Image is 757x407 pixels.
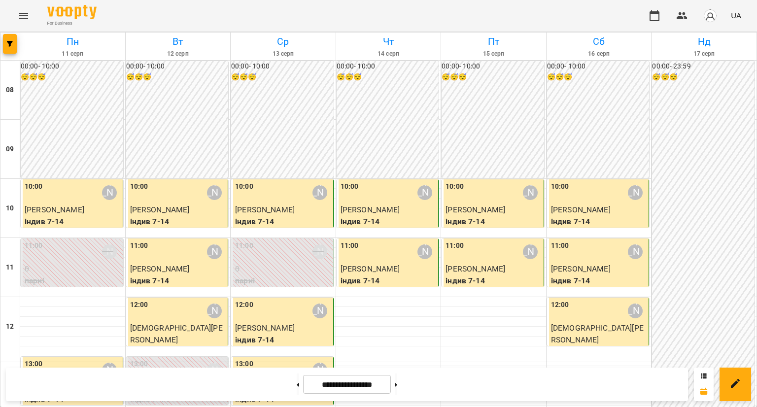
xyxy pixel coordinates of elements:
[341,264,400,273] span: [PERSON_NAME]
[551,264,611,273] span: [PERSON_NAME]
[338,34,440,49] h6: Чт
[235,240,253,251] label: 11:00
[551,216,647,228] p: індив 7-14
[341,275,437,287] p: індив 7-14
[25,275,121,287] p: парні
[130,345,226,357] p: індив 7-14
[130,323,223,344] span: [DEMOGRAPHIC_DATA][PERSON_NAME]
[727,6,745,25] button: UA
[235,334,331,346] p: індив 7-14
[548,34,650,49] h6: Сб
[446,181,464,192] label: 10:00
[628,244,643,259] div: Вікторія Половинка
[442,72,544,83] h6: 😴😴😴
[130,359,148,370] label: 13:00
[235,300,253,310] label: 12:00
[21,61,123,72] h6: 00:00 - 10:00
[341,181,359,192] label: 10:00
[127,34,229,49] h6: Вт
[231,61,334,72] h6: 00:00 - 10:00
[547,61,650,72] h6: 00:00 - 10:00
[628,304,643,318] div: Вікторія Половинка
[417,244,432,259] div: Вікторія Половинка
[6,85,14,96] h6: 08
[235,181,253,192] label: 10:00
[130,205,190,214] span: [PERSON_NAME]
[232,34,334,49] h6: Ср
[446,264,505,273] span: [PERSON_NAME]
[130,240,148,251] label: 11:00
[235,323,295,333] span: [PERSON_NAME]
[235,205,295,214] span: [PERSON_NAME]
[523,185,538,200] div: Вікторія Половинка
[25,181,43,192] label: 10:00
[25,216,121,228] p: індив 7-14
[102,185,117,200] div: Вікторія Половинка
[25,240,43,251] label: 11:00
[551,345,647,357] p: індив 7-14
[652,61,755,72] h6: 00:00 - 23:59
[338,49,440,59] h6: 14 серп
[127,49,229,59] h6: 12 серп
[130,181,148,192] label: 10:00
[548,49,650,59] h6: 16 серп
[47,5,97,19] img: Voopty Logo
[312,244,327,259] div: Вікторія Половинка
[235,275,331,287] p: парні
[312,185,327,200] div: Вікторія Половинка
[551,181,569,192] label: 10:00
[207,304,222,318] div: Вікторія Половинка
[628,185,643,200] div: Вікторія Половинка
[21,72,123,83] h6: 😴😴😴
[25,359,43,370] label: 13:00
[442,61,544,72] h6: 00:00 - 10:00
[25,263,121,275] p: 0
[446,240,464,251] label: 11:00
[312,304,327,318] div: Вікторія Половинка
[341,216,437,228] p: індив 7-14
[207,244,222,259] div: Вікторія Половинка
[551,300,569,310] label: 12:00
[22,34,124,49] h6: Пн
[446,205,505,214] span: [PERSON_NAME]
[130,300,148,310] label: 12:00
[551,240,569,251] label: 11:00
[551,275,647,287] p: індив 7-14
[232,49,334,59] h6: 13 серп
[130,264,190,273] span: [PERSON_NAME]
[235,263,331,275] p: 0
[446,275,542,287] p: індив 7-14
[652,72,755,83] h6: 😴😴😴
[12,4,35,28] button: Menu
[235,359,253,370] label: 13:00
[22,49,124,59] h6: 11 серп
[446,216,542,228] p: індив 7-14
[551,205,611,214] span: [PERSON_NAME]
[443,49,545,59] h6: 15 серп
[130,216,226,228] p: індив 7-14
[341,240,359,251] label: 11:00
[6,262,14,273] h6: 11
[417,185,432,200] div: Вікторія Половинка
[6,321,14,332] h6: 12
[6,203,14,214] h6: 10
[102,244,117,259] div: Вікторія Половинка
[523,244,538,259] div: Вікторія Половинка
[235,216,331,228] p: індив 7-14
[231,72,334,83] h6: 😴😴😴
[47,20,97,27] span: For Business
[337,72,439,83] h6: 😴😴😴
[126,61,229,72] h6: 00:00 - 10:00
[130,275,226,287] p: індив 7-14
[341,205,400,214] span: [PERSON_NAME]
[443,34,545,49] h6: Пт
[126,72,229,83] h6: 😴😴😴
[337,61,439,72] h6: 00:00 - 10:00
[653,34,755,49] h6: Нд
[551,323,644,344] span: [DEMOGRAPHIC_DATA][PERSON_NAME]
[703,9,717,23] img: avatar_s.png
[731,10,741,21] span: UA
[547,72,650,83] h6: 😴😴😴
[653,49,755,59] h6: 17 серп
[6,144,14,155] h6: 09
